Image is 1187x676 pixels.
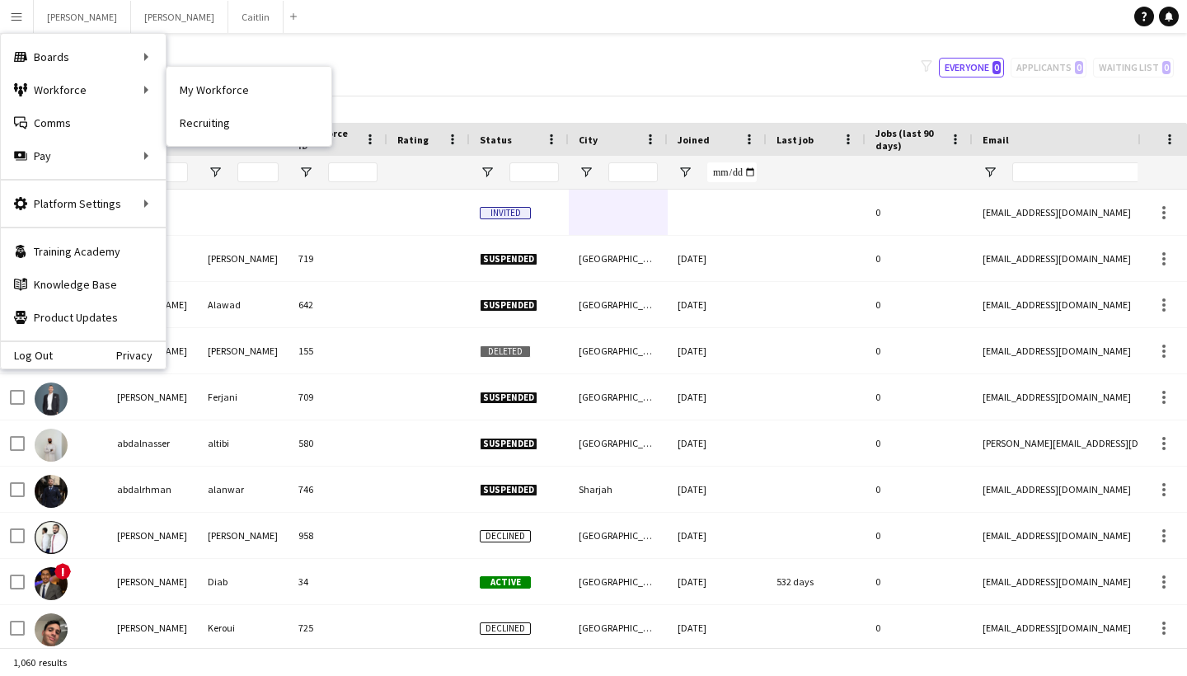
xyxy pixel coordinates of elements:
[569,328,668,373] div: [GEOGRAPHIC_DATA]
[198,605,289,650] div: Keroui
[983,134,1009,146] span: Email
[289,605,387,650] div: 725
[569,420,668,466] div: [GEOGRAPHIC_DATA]
[198,559,289,604] div: Diab
[668,467,767,512] div: [DATE]
[1,301,166,334] a: Product Updates
[569,282,668,327] div: [GEOGRAPHIC_DATA]
[579,134,598,146] span: City
[208,165,223,180] button: Open Filter Menu
[992,61,1001,74] span: 0
[608,162,658,182] input: City Filter Input
[480,438,537,450] span: Suspended
[866,236,973,281] div: 0
[480,530,531,542] span: Declined
[480,392,537,404] span: Suspended
[866,328,973,373] div: 0
[298,165,313,180] button: Open Filter Menu
[107,559,198,604] div: [PERSON_NAME]
[198,374,289,420] div: Ferjani
[1,349,53,362] a: Log Out
[866,559,973,604] div: 0
[480,345,531,358] span: Deleted
[569,513,668,558] div: [GEOGRAPHIC_DATA]
[198,467,289,512] div: alanwar
[1,40,166,73] div: Boards
[289,513,387,558] div: 958
[289,236,387,281] div: 719
[289,374,387,420] div: 709
[480,253,537,265] span: Suspended
[107,513,198,558] div: [PERSON_NAME]
[569,467,668,512] div: Sharjah
[198,282,289,327] div: Alawad
[167,106,331,139] a: Recruiting
[1,187,166,220] div: Platform Settings
[198,328,289,373] div: [PERSON_NAME]
[35,429,68,462] img: abdalnasser altibi
[328,162,378,182] input: Workforce ID Filter Input
[569,374,668,420] div: [GEOGRAPHIC_DATA]
[866,420,973,466] div: 0
[678,165,692,180] button: Open Filter Menu
[35,383,68,415] img: Abdallah Ferjani
[35,613,68,646] img: Abdelghani Keroui
[707,162,757,182] input: Joined Filter Input
[1,73,166,106] div: Workforce
[569,559,668,604] div: [GEOGRAPHIC_DATA]
[35,475,68,508] img: abdalrhman alanwar
[1,139,166,172] div: Pay
[668,374,767,420] div: [DATE]
[397,134,429,146] span: Rating
[866,282,973,327] div: 0
[776,134,814,146] span: Last job
[198,236,289,281] div: [PERSON_NAME]
[1,268,166,301] a: Knowledge Base
[1,235,166,268] a: Training Academy
[289,328,387,373] div: 155
[289,559,387,604] div: 34
[167,73,331,106] a: My Workforce
[569,236,668,281] div: [GEOGRAPHIC_DATA]
[198,513,289,558] div: [PERSON_NAME]
[678,134,710,146] span: Joined
[107,420,198,466] div: abdalnasser
[228,1,284,33] button: Caitlin
[54,563,71,580] span: !
[480,622,531,635] span: Declined
[147,162,188,182] input: First Name Filter Input
[237,162,279,182] input: Last Name Filter Input
[480,165,495,180] button: Open Filter Menu
[866,190,973,235] div: 0
[569,605,668,650] div: [GEOGRAPHIC_DATA]
[198,420,289,466] div: altibi
[131,1,228,33] button: [PERSON_NAME]
[107,374,198,420] div: [PERSON_NAME]
[480,134,512,146] span: Status
[668,513,767,558] div: [DATE]
[668,605,767,650] div: [DATE]
[668,328,767,373] div: [DATE]
[480,299,537,312] span: Suspended
[767,559,866,604] div: 532 days
[939,58,1004,77] button: Everyone0
[509,162,559,182] input: Status Filter Input
[875,127,943,152] span: Jobs (last 90 days)
[668,420,767,466] div: [DATE]
[116,349,166,362] a: Privacy
[866,374,973,420] div: 0
[866,467,973,512] div: 0
[983,165,997,180] button: Open Filter Menu
[866,605,973,650] div: 0
[34,1,131,33] button: [PERSON_NAME]
[668,282,767,327] div: [DATE]
[480,207,531,219] span: Invited
[35,521,68,554] img: Abdel Jaleel Elsharief
[866,513,973,558] div: 0
[35,567,68,600] img: Abdel rahman Diab
[480,484,537,496] span: Suspended
[289,467,387,512] div: 746
[579,165,593,180] button: Open Filter Menu
[107,467,198,512] div: abdalrhman
[668,559,767,604] div: [DATE]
